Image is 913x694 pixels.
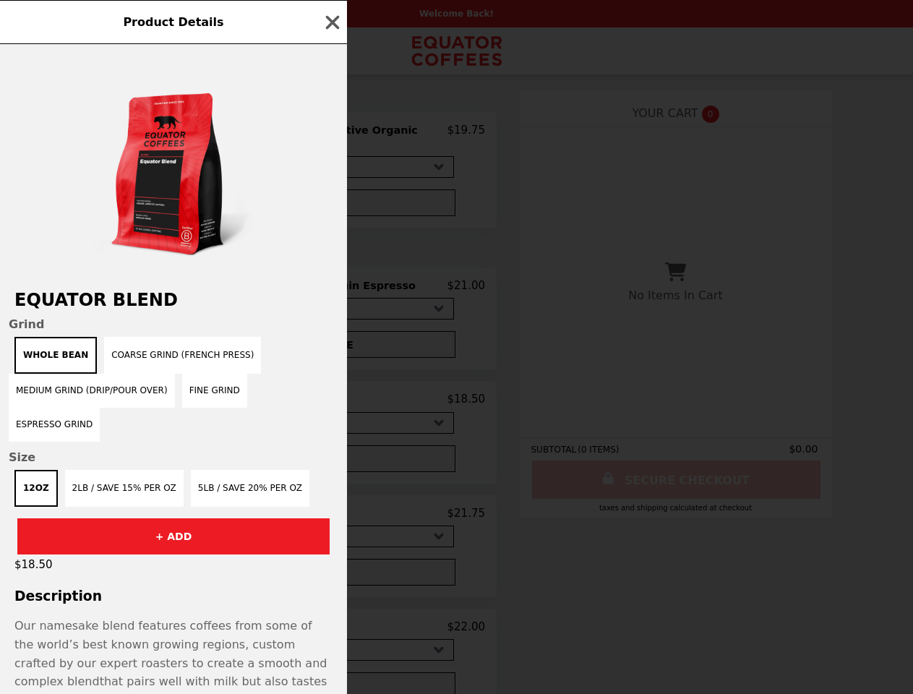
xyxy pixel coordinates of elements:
button: + ADD [17,518,330,554]
button: Espresso Grind [9,408,100,442]
span: Size [9,450,338,464]
button: Fine Grind [182,374,247,408]
button: Medium Grind (Drip/Pour Over) [9,374,175,408]
button: Whole Bean [14,337,97,374]
button: 5lb / Save 20% per oz [191,470,309,507]
img: Whole Bean / 12oz [87,59,260,275]
button: Coarse Grind (French Press) [104,337,261,374]
span: Product Details [123,15,223,29]
button: 12oz [14,470,58,507]
button: 2lb / Save 15% per oz [65,470,184,507]
span: Grind [9,317,338,331]
span: Our namesake blend features coffees from some of the world’s best known growing regions, custom c... [14,619,327,688]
